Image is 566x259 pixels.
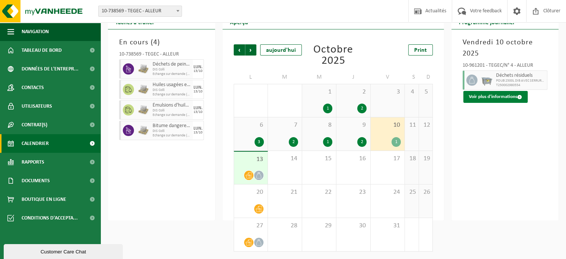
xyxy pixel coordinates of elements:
span: Contacts [22,78,44,97]
td: V [371,70,405,84]
div: 2 [289,137,298,147]
span: Print [414,47,427,53]
span: Suivant [245,44,256,56]
span: Déchets de peinture en petits emballages [153,61,191,67]
span: Documents [22,171,50,190]
div: LUN. [194,85,202,90]
span: 17 [374,155,401,163]
span: 24 [374,188,401,196]
div: LUN. [194,65,202,69]
span: Echange sur demande (déplacement exclu) [153,133,191,138]
span: 6 [238,121,264,129]
img: LP-PA-00000-WDN-11 [138,63,149,75]
img: LP-PA-00000-WDN-11 [138,125,149,136]
span: 15 [306,155,332,163]
span: 19 [423,155,429,163]
div: Octobre 2025 [303,44,364,67]
div: 2 [357,104,367,113]
span: DIS Colli [153,88,191,92]
span: Tableau de bord [22,41,62,60]
span: DIS Colli [153,129,191,133]
div: LUN. [194,106,202,110]
span: Navigation [22,22,49,41]
td: S [405,70,419,84]
span: 28 [272,222,298,230]
h3: En cours ( ) [119,37,204,48]
div: LUN. [194,126,202,131]
span: Echange sur demande (déplacement exclu) [153,72,191,76]
div: 1 [323,104,332,113]
div: 13/10 [194,69,202,73]
iframe: chat widget [4,243,124,259]
h3: Vendredi 10 octobre 2025 [463,37,547,59]
span: Contrat(s) [22,116,47,134]
span: 26 [423,188,429,196]
span: Données de l'entrepr... [22,60,79,78]
img: WB-2500-GAL-GY-04 [481,75,492,86]
td: M [268,70,302,84]
span: Boutique en ligne [22,190,66,209]
span: Echange sur demande (déplacement exclu) [153,92,191,97]
div: 2 [357,137,367,147]
span: Déchets résiduels [496,73,545,79]
span: 1 [306,88,332,96]
span: Echange sur demande (déplacement exclu) [153,113,191,117]
span: Émulsions d'huile en petits emballages [153,102,191,108]
span: 31 [374,222,401,230]
span: 16 [340,155,367,163]
button: Voir plus d'informations [463,91,528,103]
span: 7 [272,121,298,129]
span: 4 [409,88,415,96]
span: 9 [340,121,367,129]
span: 20 [238,188,264,196]
span: Calendrier [22,134,49,153]
div: 10-961201 - TEGEC/N° 4 - ALLEUR [463,63,547,70]
span: Précédent [234,44,245,56]
td: D [419,70,433,84]
span: POUB 2500L DIB AVEC SERRURE/TEGEC/N° 4 [496,79,545,83]
span: DIS Colli [153,108,191,113]
span: 10 [374,121,401,129]
span: 27 [238,222,264,230]
span: 8 [306,121,332,129]
span: 3 [374,88,401,96]
div: 13/10 [194,90,202,94]
span: 21 [272,188,298,196]
span: 25 [409,188,415,196]
div: 13/10 [194,110,202,114]
img: LP-PA-00000-WDN-11 [138,104,149,116]
div: 1 [323,137,332,147]
span: Bitume dangereux en petit emballage [153,123,191,129]
span: 12 [423,121,429,129]
span: DIS Colli [153,67,191,72]
td: M [302,70,336,84]
span: Conditions d'accepta... [22,209,78,227]
span: 10-738569 - TEGEC - ALLEUR [99,6,182,16]
td: L [234,70,268,84]
span: 30 [340,222,367,230]
div: 3 [255,137,264,147]
span: 10-738569 - TEGEC - ALLEUR [98,6,182,17]
span: 23 [340,188,367,196]
a: Print [408,44,433,56]
span: 14 [272,155,298,163]
span: Utilisateurs [22,97,52,116]
span: 13 [238,155,264,164]
div: 13/10 [194,131,202,135]
img: LP-PA-00000-WDN-11 [138,84,149,95]
td: J [336,70,371,84]
div: 10-738569 - TEGEC - ALLEUR [119,52,204,59]
span: Huiles usagées en petits conditionnements [153,82,191,88]
span: 18 [409,155,415,163]
span: 29 [306,222,332,230]
span: 2 [340,88,367,96]
div: aujourd'hui [260,44,302,56]
span: 22 [306,188,332,196]
span: T250002980554 [496,83,545,88]
span: Rapports [22,153,44,171]
span: 5 [423,88,429,96]
div: 1 [391,137,401,147]
span: 11 [409,121,415,129]
span: 4 [153,39,157,46]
